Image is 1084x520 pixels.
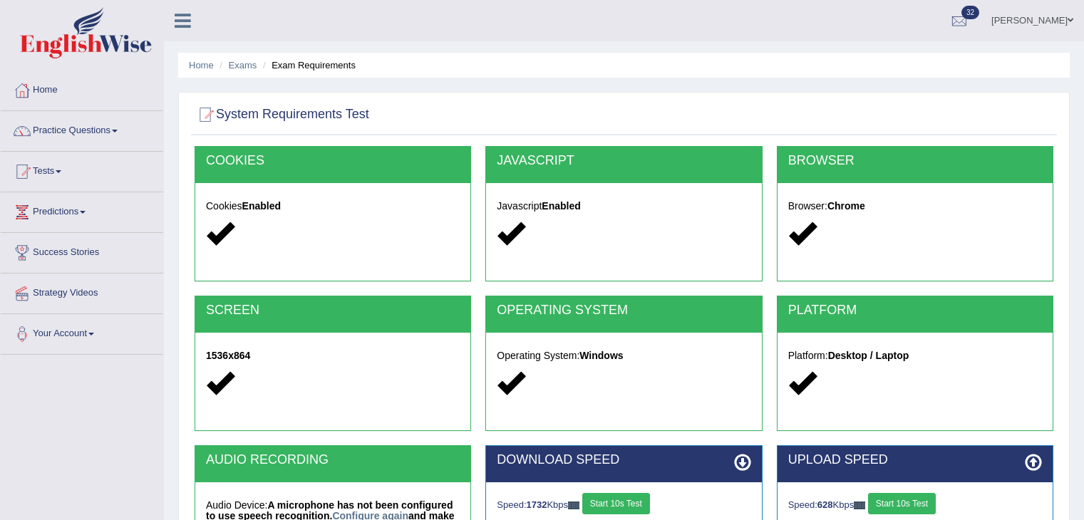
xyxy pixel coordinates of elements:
[579,350,623,361] strong: Windows
[497,303,750,318] h2: OPERATING SYSTEM
[242,200,281,212] strong: Enabled
[582,493,650,514] button: Start 10s Test
[568,501,579,509] img: ajax-loader-fb-connection.gif
[195,104,369,125] h2: System Requirements Test
[788,350,1042,361] h5: Platform:
[788,493,1042,518] div: Speed: Kbps
[497,154,750,168] h2: JAVASCRIPT
[788,453,1042,467] h2: UPLOAD SPEED
[206,303,460,318] h2: SCREEN
[1,71,163,106] a: Home
[206,453,460,467] h2: AUDIO RECORDING
[497,453,750,467] h2: DOWNLOAD SPEED
[828,350,909,361] strong: Desktop / Laptop
[497,350,750,361] h5: Operating System:
[788,154,1042,168] h2: BROWSER
[206,154,460,168] h2: COOKIES
[868,493,936,514] button: Start 10s Test
[1,111,163,147] a: Practice Questions
[827,200,865,212] strong: Chrome
[961,6,979,19] span: 32
[206,201,460,212] h5: Cookies
[1,152,163,187] a: Tests
[817,499,833,510] strong: 628
[527,499,547,510] strong: 1732
[1,274,163,309] a: Strategy Videos
[542,200,580,212] strong: Enabled
[788,201,1042,212] h5: Browser:
[206,350,250,361] strong: 1536x864
[1,192,163,228] a: Predictions
[189,60,214,71] a: Home
[229,60,257,71] a: Exams
[854,501,865,509] img: ajax-loader-fb-connection.gif
[497,201,750,212] h5: Javascript
[259,58,356,72] li: Exam Requirements
[1,314,163,350] a: Your Account
[497,493,750,518] div: Speed: Kbps
[788,303,1042,318] h2: PLATFORM
[1,233,163,269] a: Success Stories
